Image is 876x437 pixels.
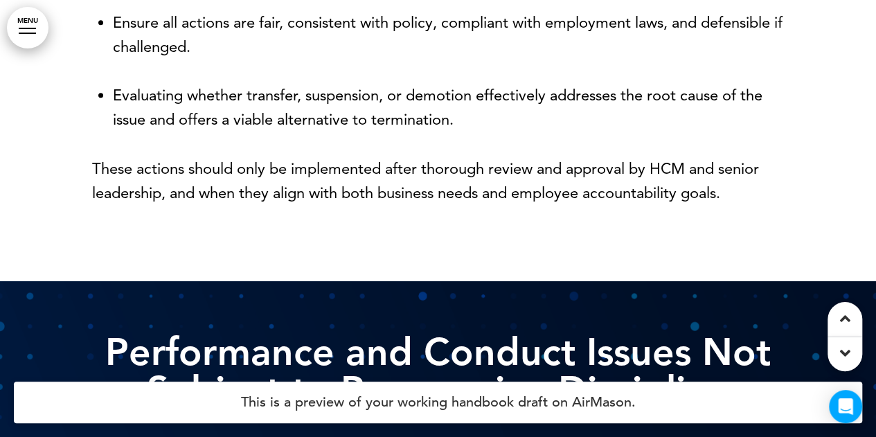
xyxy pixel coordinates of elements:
div: Open Intercom Messenger [829,390,862,423]
li: Ensure all actions are fair, consistent with policy, compliant with employment laws, and defensib... [113,10,785,59]
li: Evaluating whether transfer, suspension, or demotion effectively addresses the root cause of the ... [113,83,785,132]
p: These actions should only be implemented after thorough review and approval by HCM and senior lea... [92,157,785,205]
strong: Performance and Conduct Issues Not Subject to Progressive Discipline [105,330,771,413]
a: MENU [7,7,48,48]
h4: This is a preview of your working handbook draft on AirMason. [14,382,862,423]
